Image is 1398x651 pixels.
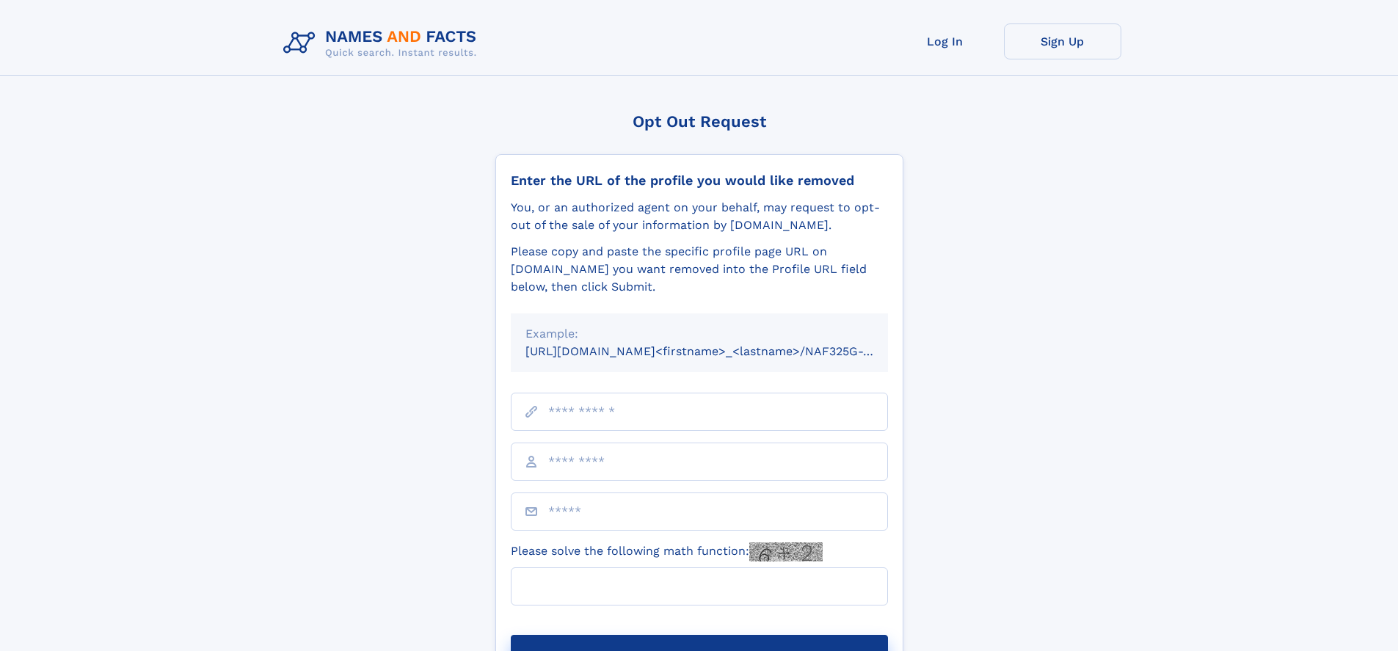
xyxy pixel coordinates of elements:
[525,344,916,358] small: [URL][DOMAIN_NAME]<firstname>_<lastname>/NAF325G-xxxxxxxx
[525,325,873,343] div: Example:
[511,542,823,561] label: Please solve the following math function:
[511,172,888,189] div: Enter the URL of the profile you would like removed
[511,199,888,234] div: You, or an authorized agent on your behalf, may request to opt-out of the sale of your informatio...
[887,23,1004,59] a: Log In
[1004,23,1121,59] a: Sign Up
[495,112,903,131] div: Opt Out Request
[277,23,489,63] img: Logo Names and Facts
[511,243,888,296] div: Please copy and paste the specific profile page URL on [DOMAIN_NAME] you want removed into the Pr...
